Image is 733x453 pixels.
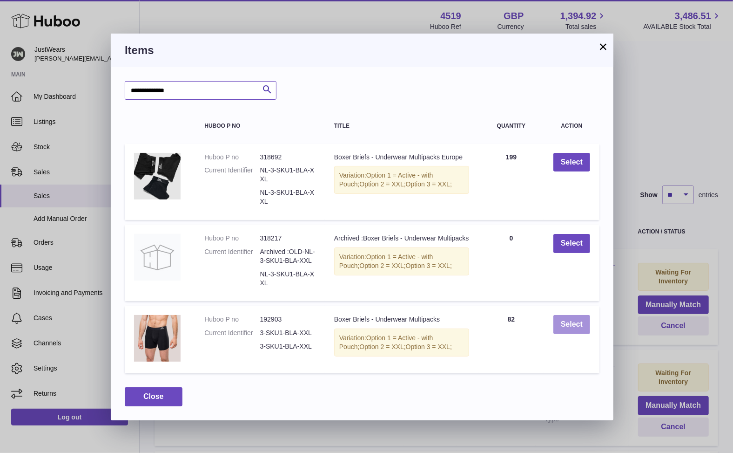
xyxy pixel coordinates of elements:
[334,234,469,243] div: Archived :Boxer Briefs - Underwear Multipacks
[204,153,260,162] dt: Huboo P no
[260,188,316,206] dd: NL-3-SKU1-BLA-XXL
[553,234,590,253] button: Select
[359,343,405,350] span: Option 2 = XXL;
[260,234,316,243] dd: 318217
[260,315,316,324] dd: 192903
[339,172,433,188] span: Option 1 = Active - with Pouch;
[260,166,316,184] dd: NL-3-SKU1-BLA-XXL
[478,306,544,373] td: 82
[204,247,260,265] dt: Current Identifier
[204,315,260,324] dt: Huboo P no
[359,262,405,269] span: Option 2 = XXL;
[334,329,469,357] div: Variation:
[125,387,182,406] button: Close
[406,180,452,188] span: Option 3 = XXL;
[339,334,433,350] span: Option 1 = Active - with Pouch;
[260,153,316,162] dd: 318692
[195,114,325,138] th: Huboo P no
[553,153,590,172] button: Select
[143,392,164,400] span: Close
[478,144,544,220] td: 199
[478,225,544,301] td: 0
[260,247,316,265] dd: Archived :OLD-NL-3-SKU1-BLA-XXL
[334,247,469,275] div: Variation:
[325,114,478,138] th: Title
[334,153,469,162] div: Boxer Briefs - Underwear Multipacks Europe
[125,43,599,58] h3: Items
[544,114,599,138] th: Action
[598,41,609,52] button: ×
[204,329,260,337] dt: Current Identifier
[406,343,452,350] span: Option 3 = XXL;
[204,234,260,243] dt: Huboo P no
[134,234,181,281] img: Archived :Boxer Briefs - Underwear Multipacks
[134,153,181,199] img: Boxer Briefs - Underwear Multipacks Europe
[553,315,590,334] button: Select
[339,253,433,269] span: Option 1 = Active - with Pouch;
[334,166,469,194] div: Variation:
[406,262,452,269] span: Option 3 = XXL;
[359,180,405,188] span: Option 2 = XXL;
[134,315,181,362] img: Boxer Briefs - Underwear Multipacks
[334,315,469,324] div: Boxer Briefs - Underwear Multipacks
[260,270,316,288] dd: NL-3-SKU1-BLA-XXL
[260,342,316,351] dd: 3-SKU1-BLA-XXL
[478,114,544,138] th: Quantity
[204,166,260,184] dt: Current Identifier
[260,329,316,337] dd: 3-SKU1-BLA-XXL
